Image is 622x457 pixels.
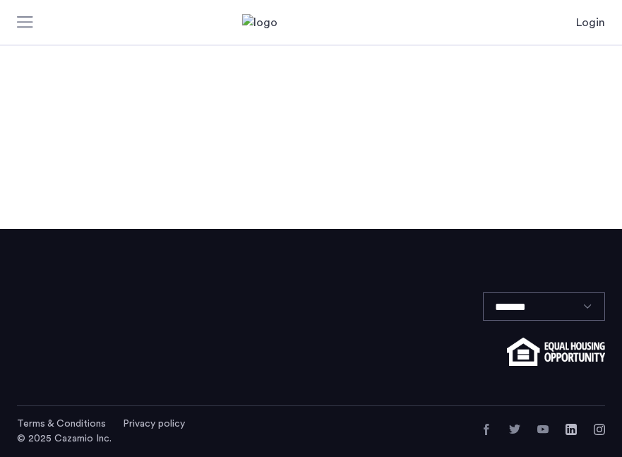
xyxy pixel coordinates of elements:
a: LinkedIn [566,424,577,435]
img: equal-housing.png [507,338,605,366]
a: Login [576,14,605,31]
img: logo [242,14,381,31]
a: Privacy policy [123,417,185,431]
a: Twitter [509,424,520,435]
a: YouTube [537,424,549,435]
a: Facebook [481,424,492,435]
select: Language select [483,292,605,321]
a: Cazamio Logo [242,14,381,31]
a: Instagram [594,424,605,435]
span: © 2025 Cazamio Inc. [17,434,112,444]
a: Terms and conditions [17,417,106,431]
